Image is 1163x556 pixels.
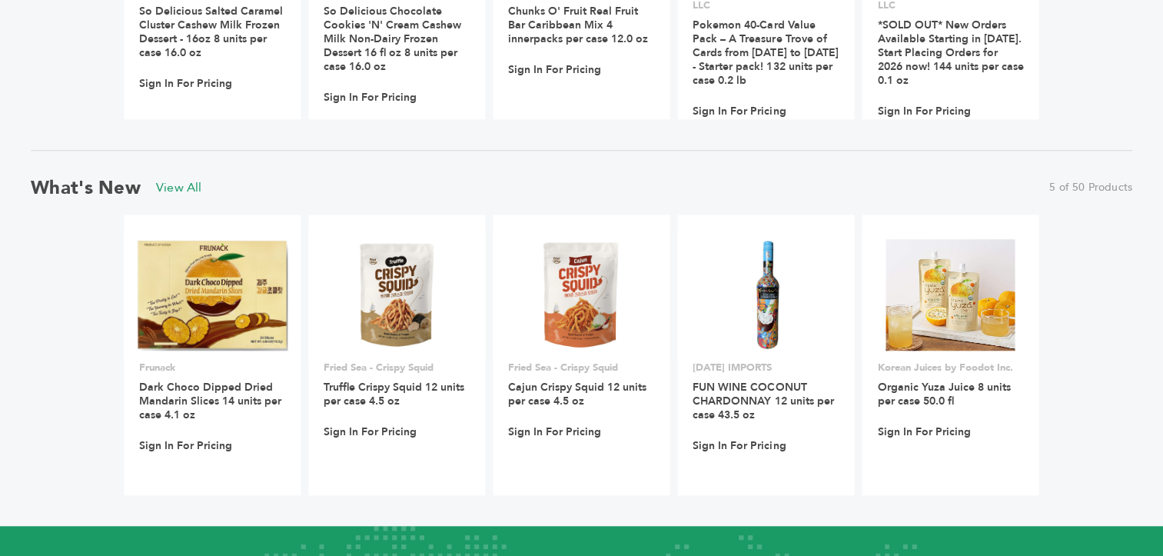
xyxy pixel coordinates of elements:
a: Sign In For Pricing [693,105,786,118]
img: Dark Choco Dipped Dried Mandarin Slices 14 units per case 4.1 oz [138,239,288,350]
img: Truffle Crispy Squid 12 units per case 4.5 oz [349,239,445,350]
a: So Delicious Salted Caramel Cluster Cashew Milk Frozen Dessert - 16oz 8 units per case 16.0 oz [139,4,283,60]
a: Sign In For Pricing [139,439,232,453]
a: Sign In For Pricing [324,91,417,105]
a: Chunks O' Fruit Real Fruit Bar Caribbean Mix 4 innerpacks per case 12.0 oz [508,4,648,46]
p: Fried Sea - Crispy Squid [324,361,470,375]
img: Cajun Crispy Squid 12 units per case 4.5 oz [537,239,626,350]
a: Truffle Crispy Squid 12 units per case 4.5 oz [324,380,464,408]
p: Frunack [139,361,285,375]
a: Sign In For Pricing [693,439,786,453]
a: Sign In For Pricing [324,425,417,439]
img: Organic Yuza Juice 8 units per case 50.0 fl [886,239,1015,350]
a: Organic Yuza Juice 8 units per case 50.0 fl [877,380,1010,408]
a: FUN WINE COCONUT CHARDONNAY 12 units per case 43.5 oz [693,380,833,422]
p: [DATE] IMPORTS [693,361,839,375]
a: Sign In For Pricing [877,105,970,118]
h2: What's New [31,175,141,201]
a: So Delicious Chocolate Cookies 'N' Cream Cashew Milk Non-Dairy Frozen Dessert 16 fl oz 8 units pe... [324,4,461,74]
a: Pokemon 40-Card Value Pack – A Treasure Trove of Cards from [DATE] to [DATE] - Starter pack! 132 ... [693,18,838,88]
img: FUN WINE COCONUT CHARDONNAY 12 units per case 43.5 oz [749,239,783,350]
a: Sign In For Pricing [877,425,970,439]
span: 5 of 50 Products [1049,180,1132,195]
a: View All [156,179,202,196]
a: Cajun Crispy Squid 12 units per case 4.5 oz [508,380,646,408]
a: Sign In For Pricing [139,77,232,91]
a: Dark Choco Dipped Dried Mandarin Slices 14 units per case 4.1 oz [139,380,281,422]
p: Korean Juices by Foodot Inc. [877,361,1023,375]
a: *SOLD OUT* New Orders Available Starting in [DATE]. Start Placing Orders for 2026 now! 144 units ... [877,18,1023,88]
p: Fried Sea - Crispy Squid [508,361,654,375]
a: Sign In For Pricing [508,425,601,439]
a: Sign In For Pricing [508,63,601,77]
